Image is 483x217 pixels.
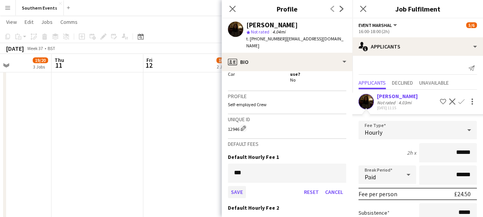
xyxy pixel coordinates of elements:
[301,186,322,198] button: Reset
[25,18,33,25] span: Edit
[290,77,295,83] span: No
[271,29,287,35] span: 4.04mi
[16,0,64,15] button: Southern Events
[60,18,78,25] span: Comms
[22,17,37,27] a: Edit
[222,53,352,71] div: Bio
[25,45,45,51] span: Week 37
[246,36,344,48] span: | [EMAIL_ADDRESS][DOMAIN_NAME]
[466,22,477,28] span: 5/6
[322,186,346,198] button: Cancel
[6,45,24,52] div: [DATE]
[365,129,382,136] span: Hourly
[33,64,48,70] div: 3 Jobs
[359,22,392,28] span: Event Marshal
[392,80,413,85] span: Declined
[57,17,81,27] a: Comms
[359,28,477,34] div: 16:00-18:00 (2h)
[53,61,64,70] span: 11
[228,204,279,211] h3: Default Hourly Fee 2
[419,80,449,85] span: Unavailable
[246,36,286,42] span: t. [PHONE_NUMBER]
[41,18,53,25] span: Jobs
[228,186,246,198] button: Save
[228,154,279,160] h3: Default Hourly Fee 1
[228,140,346,147] h3: Default fees
[55,57,64,63] span: Thu
[407,149,416,156] div: 2h x
[38,17,56,27] a: Jobs
[228,116,346,123] h3: Unique ID
[454,190,471,198] div: £24.50
[377,105,418,110] div: [DATE] 11:15
[251,29,269,35] span: Not rated
[228,102,346,107] p: Self-employed Crew
[359,190,397,198] div: Fee per person
[33,57,48,63] span: 19/20
[216,57,232,63] span: 10/12
[365,173,376,181] span: Paid
[228,71,235,77] span: Car
[377,93,418,100] div: [PERSON_NAME]
[6,18,17,25] span: View
[146,57,153,63] span: Fri
[352,4,483,14] h3: Job Fulfilment
[352,37,483,56] div: Applicants
[3,17,20,27] a: View
[359,80,386,85] span: Applicants
[377,100,397,105] div: Not rated
[359,22,398,28] button: Event Marshal
[228,93,346,100] h3: Profile
[222,4,352,14] h3: Profile
[397,100,413,105] div: 4.03mi
[217,64,231,70] div: 2 Jobs
[228,124,346,132] div: 12946
[359,209,390,216] label: Subsistence
[246,22,298,28] div: [PERSON_NAME]
[48,45,55,51] div: BST
[145,61,153,70] span: 12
